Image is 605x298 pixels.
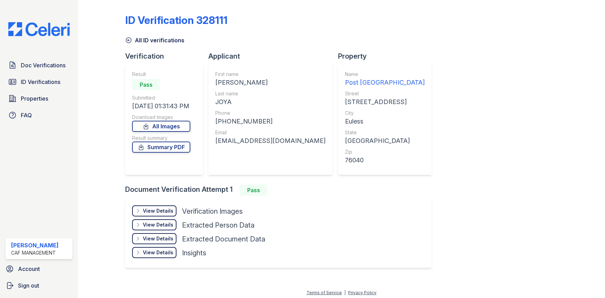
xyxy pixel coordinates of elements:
img: CE_Logo_Blue-a8612792a0a2168367f1c8372b55b34899dd931a85d93a1a3d3e32e68fde9ad4.png [3,22,75,36]
div: Email [215,129,326,136]
div: Pass [240,185,267,196]
a: Account [3,262,75,276]
a: All ID verifications [125,36,184,44]
a: ID Verifications [6,75,72,89]
div: 76040 [345,155,425,165]
div: Result [132,71,190,78]
a: Name Post [GEOGRAPHIC_DATA] [345,71,425,87]
div: Zip [345,148,425,155]
div: Insights [182,248,206,258]
span: Doc Verifications [21,61,66,69]
span: FAQ [21,111,32,119]
a: All Images [132,121,190,132]
a: FAQ [6,108,72,122]
div: [PERSON_NAME] [11,241,59,249]
div: Verification Images [182,206,243,216]
span: Sign out [18,281,39,290]
span: Account [18,265,40,273]
a: Sign out [3,279,75,292]
div: [STREET_ADDRESS] [345,97,425,107]
a: Doc Verifications [6,58,72,72]
div: [PERSON_NAME] [215,78,326,87]
div: Phone [215,110,326,117]
a: Summary PDF [132,142,190,153]
div: [PHONE_NUMBER] [215,117,326,126]
div: Name [345,71,425,78]
span: ID Verifications [21,78,60,86]
div: Applicant [208,51,338,61]
iframe: chat widget [576,270,598,291]
div: View Details [143,249,173,256]
div: JOYA [215,97,326,107]
div: CAF Management [11,249,59,256]
div: Download Images [132,114,190,121]
div: [EMAIL_ADDRESS][DOMAIN_NAME] [215,136,326,146]
div: First name [215,71,326,78]
div: Property [338,51,437,61]
div: Extracted Person Data [182,220,254,230]
div: City [345,110,425,117]
div: Pass [132,79,160,90]
div: | [344,290,346,295]
div: Post [GEOGRAPHIC_DATA] [345,78,425,87]
div: Street [345,90,425,97]
div: [GEOGRAPHIC_DATA] [345,136,425,146]
a: Privacy Policy [348,290,377,295]
div: Verification [125,51,208,61]
div: Result summary [132,135,190,142]
div: View Details [143,221,173,228]
span: Properties [21,94,48,103]
div: State [345,129,425,136]
div: [DATE] 01:31:43 PM [132,101,190,111]
div: Last name [215,90,326,97]
div: View Details [143,207,173,214]
div: ID Verification 328111 [125,14,227,26]
div: Submitted [132,94,190,101]
div: View Details [143,235,173,242]
div: Extracted Document Data [182,234,265,244]
a: Terms of Service [306,290,342,295]
div: Euless [345,117,425,126]
div: Document Verification Attempt 1 [125,185,437,196]
a: Properties [6,92,72,105]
